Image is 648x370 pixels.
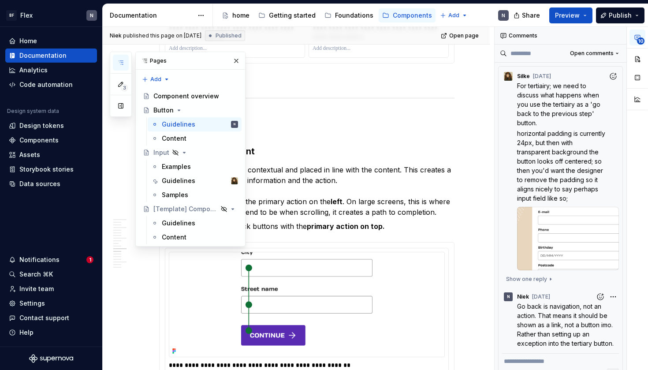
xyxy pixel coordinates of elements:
button: Show one reply [502,273,556,285]
div: Invite team [19,284,54,293]
div: Components [393,11,432,20]
div: Help [19,328,34,337]
div: Guidelines [162,219,195,228]
button: Help [5,325,97,340]
span: Share [522,11,540,20]
a: Documentation [5,49,97,63]
div: [Template] Component name [153,205,218,213]
button: Contact support [5,311,97,325]
span: Published [216,32,242,39]
a: Component overview [139,89,242,103]
div: Search ⌘K [19,270,53,279]
span: Add [150,76,161,83]
div: Storybook stories [19,165,74,174]
div: Flex [20,11,33,20]
span: Publish [609,11,632,20]
div: Assets [19,150,40,159]
p: Buttons should always be contextual and placed in line with the content. This creates a stronger ... [159,164,454,186]
div: Samples [162,191,188,199]
p: – Stack buttons with the [170,221,454,232]
button: Publish [596,7,644,23]
div: N [234,120,235,129]
div: Data sources [19,179,60,188]
div: BF [6,10,17,21]
span: horizontal padding is currently 24px, but then with transparent background the button looks off c... [517,130,607,202]
span: Niek [110,32,122,39]
div: Button [153,106,174,115]
div: Composer editor [502,353,619,366]
div: N [502,12,505,19]
div: Settings [19,299,45,308]
div: Page tree [218,7,436,24]
div: Comments [495,27,626,45]
span: Add [448,12,459,19]
span: Silke [517,73,530,80]
div: Examples [162,162,191,171]
a: home [218,8,253,22]
a: Components [5,133,97,147]
a: Home [5,34,97,48]
a: Guidelines [148,216,242,230]
p: – Put the primary action on the . On large screens, this is where people’s eyes usually tend to b... [170,196,454,217]
div: Design tokens [19,121,64,130]
img: Silke [504,72,513,81]
span: 3 [121,84,128,91]
h1: Behaviour [159,122,454,138]
strong: primary action on top. [307,222,385,231]
a: Data sources [5,177,97,191]
strong: left [331,197,343,206]
button: Share [509,7,546,23]
div: Home [19,37,37,45]
a: Foundations [321,8,377,22]
a: Samples [148,188,242,202]
div: Design system data [7,108,59,115]
div: Documentation [110,11,193,20]
button: Preview [549,7,592,23]
div: Contact support [19,314,69,322]
h3: Grouping & placement [159,145,454,157]
div: Content [162,134,186,143]
a: Examples [148,160,242,174]
div: home [232,11,250,20]
a: Assets [5,148,97,162]
div: published this page on [DATE] [123,32,201,39]
div: Guidelines [162,176,195,185]
button: Add reaction [594,291,606,303]
a: Open page [438,30,483,42]
div: Page tree [139,89,242,244]
span: Open page [449,32,479,39]
div: Components [19,136,59,145]
svg: Supernova Logo [29,354,73,363]
a: Content [148,230,242,244]
a: Getting started [255,8,319,22]
div: N [90,12,93,19]
button: Open comments [566,47,623,60]
button: Notifications1 [5,253,97,267]
a: [Template] Component name [139,202,242,216]
div: Component overview [153,92,219,101]
div: Getting started [269,11,316,20]
span: Go back is navigation, not an action. That means it should be shown as a link, not a button imo. ... [517,303,614,347]
a: Storybook stories [5,162,97,176]
button: Search ⌘K [5,267,97,281]
div: Documentation [19,51,67,60]
button: Add reaction [607,70,619,82]
a: Analytics [5,63,97,77]
span: Preview [555,11,580,20]
a: Content [148,131,242,146]
div: Guidelines [162,120,195,129]
a: Button [139,103,242,117]
span: 1 [86,256,93,263]
div: N [507,293,510,300]
span: Niek [517,293,529,300]
a: GuidelinesSilke [148,174,242,188]
div: Analytics [19,66,48,75]
div: Code automation [19,80,73,89]
a: GuidelinesN [148,117,242,131]
a: Code automation [5,78,97,92]
button: More [607,291,619,303]
div: Pages [136,52,245,70]
a: Settings [5,296,97,310]
a: Invite team [5,282,97,296]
